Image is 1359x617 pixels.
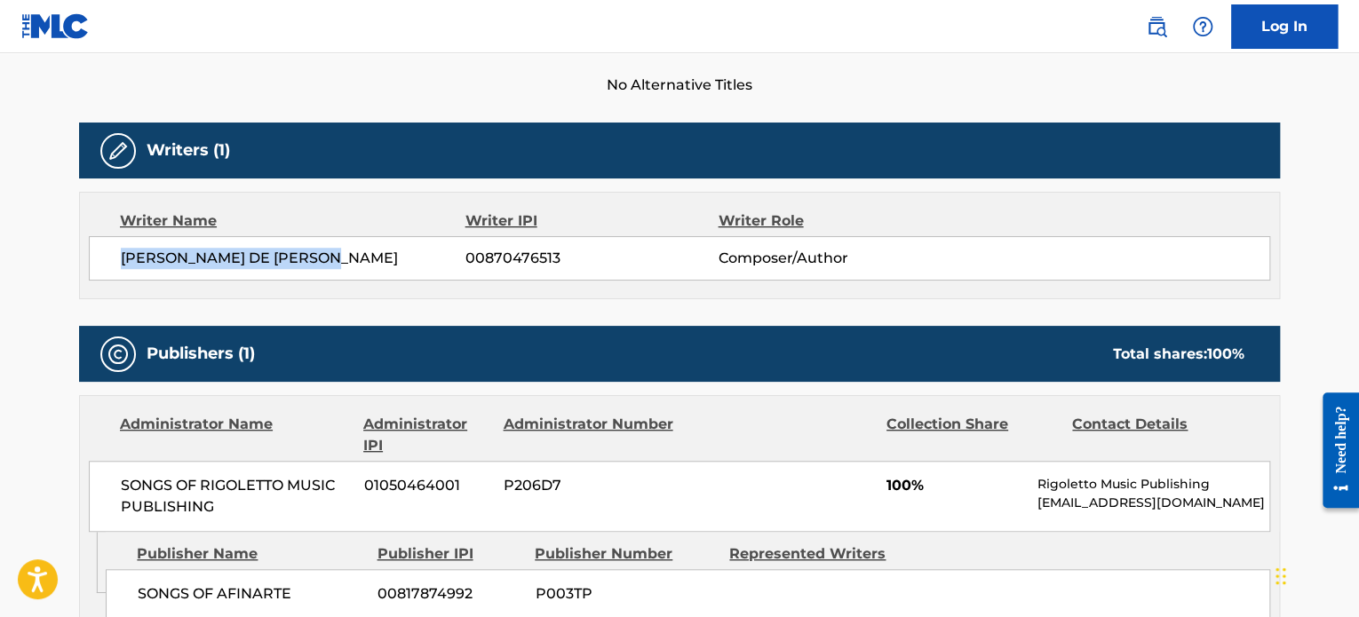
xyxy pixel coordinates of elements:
div: Drag [1276,550,1286,603]
div: Publisher IPI [377,543,521,565]
div: Represented Writers [729,543,910,565]
img: MLC Logo [21,13,90,39]
h5: Publishers (1) [147,344,255,364]
span: 100% [886,475,1024,496]
span: [PERSON_NAME] DE [PERSON_NAME] [121,248,465,269]
iframe: Resource Center [1309,379,1359,522]
div: Writer Role [718,210,948,232]
span: P206D7 [504,475,676,496]
div: Administrator IPI [363,414,489,456]
div: Help [1185,9,1220,44]
span: 100 % [1207,345,1244,362]
div: Contact Details [1072,414,1244,456]
a: Log In [1231,4,1338,49]
a: Public Search [1139,9,1174,44]
div: Administrator Number [503,414,675,456]
p: [EMAIL_ADDRESS][DOMAIN_NAME] [1037,494,1269,512]
span: 00870476513 [465,248,718,269]
span: P003TP [535,583,716,605]
img: Publishers [107,344,129,365]
h5: Writers (1) [147,140,230,161]
div: Administrator Name [120,414,350,456]
span: Composer/Author [718,248,948,269]
img: Writers [107,140,129,162]
span: SONGS OF RIGOLETTO MUSIC PUBLISHING [121,475,351,518]
div: Writer Name [120,210,465,232]
div: Publisher Number [535,543,716,565]
span: 00817874992 [377,583,521,605]
img: search [1146,16,1167,37]
div: Collection Share [886,414,1059,456]
div: Publisher Name [137,543,363,565]
span: SONGS OF AFINARTE [138,583,364,605]
div: Writer IPI [465,210,719,232]
iframe: Chat Widget [1270,532,1359,617]
img: help [1192,16,1213,37]
div: Total shares: [1113,344,1244,365]
span: No Alternative Titles [79,75,1280,96]
p: Rigoletto Music Publishing [1037,475,1269,494]
span: 01050464001 [364,475,490,496]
